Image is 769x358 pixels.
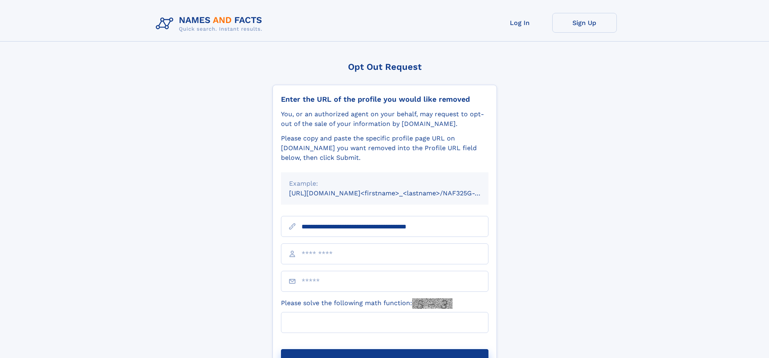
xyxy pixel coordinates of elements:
label: Please solve the following math function: [281,298,453,309]
small: [URL][DOMAIN_NAME]<firstname>_<lastname>/NAF325G-xxxxxxxx [289,189,504,197]
div: Enter the URL of the profile you would like removed [281,95,488,104]
div: Please copy and paste the specific profile page URL on [DOMAIN_NAME] you want removed into the Pr... [281,134,488,163]
a: Log In [488,13,552,33]
div: Example: [289,179,480,188]
a: Sign Up [552,13,617,33]
div: You, or an authorized agent on your behalf, may request to opt-out of the sale of your informatio... [281,109,488,129]
div: Opt Out Request [272,62,497,72]
img: Logo Names and Facts [153,13,269,35]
